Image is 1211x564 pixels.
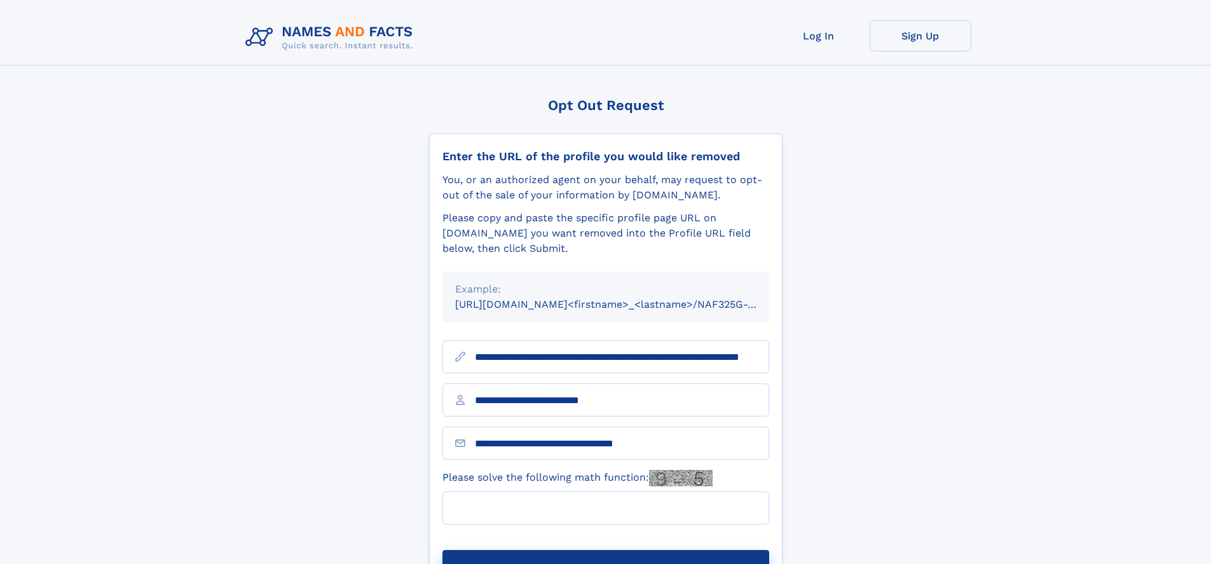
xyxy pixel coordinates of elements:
img: Logo Names and Facts [240,20,423,55]
small: [URL][DOMAIN_NAME]<firstname>_<lastname>/NAF325G-xxxxxxxx [455,298,793,310]
a: Log In [768,20,870,52]
label: Please solve the following math function: [442,470,713,486]
a: Sign Up [870,20,971,52]
div: Please copy and paste the specific profile page URL on [DOMAIN_NAME] you want removed into the Pr... [442,210,769,256]
div: You, or an authorized agent on your behalf, may request to opt-out of the sale of your informatio... [442,172,769,203]
div: Enter the URL of the profile you would like removed [442,149,769,163]
div: Opt Out Request [429,97,783,113]
div: Example: [455,282,756,297]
